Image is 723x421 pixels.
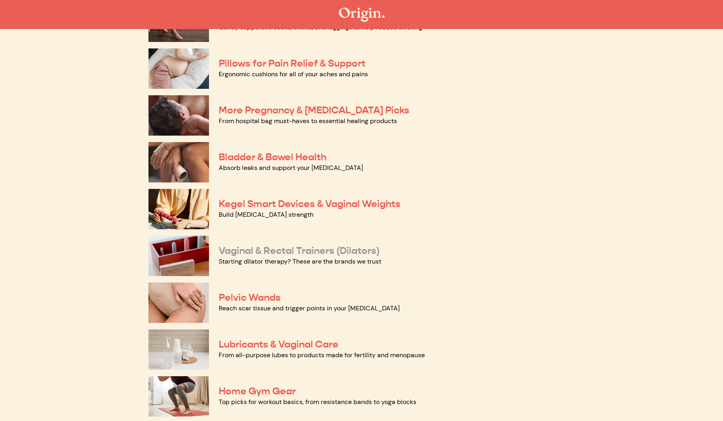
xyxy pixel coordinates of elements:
a: Reach scar tissue and trigger points in your [MEDICAL_DATA] [219,304,400,312]
a: Kegel Smart Devices & Vaginal Weights [219,198,401,210]
a: More Pregnancy & [MEDICAL_DATA] Picks [219,104,410,116]
img: Bladder & Bowel Health [148,142,209,182]
img: Pelvic Wands [148,283,209,323]
a: Ergonomic cushions for all of your aches and pains [219,70,368,78]
a: Lubricants & Vaginal Care [219,338,339,350]
a: Home Gym Gear [219,385,296,397]
a: Bladder & Bowel Health [219,151,326,163]
img: Vaginal & Rectal Trainers (Dilators) [148,236,209,276]
a: Vaginal & Rectal Trainers (Dilators) [219,245,380,257]
img: More Pregnancy & Postpartum Picks [148,95,209,136]
img: The Origin Shop [339,8,384,22]
a: From hospital bag must-haves to essential healing products [219,117,397,125]
a: From all-purpose lubes to products made for fertility and menopause [219,351,425,359]
a: Starting dilator therapy? These are the brands we trust [219,257,381,266]
a: Pelvic Wands [219,291,281,304]
a: Pillows for Pain Relief & Support [219,57,366,69]
img: Home Gym Gear [148,376,209,417]
a: Build [MEDICAL_DATA] strength [219,210,313,219]
a: Top picks for workout basics, from resistance bands to yoga blocks [219,398,416,406]
img: Pillows for Pain Relief & Support [148,48,209,89]
img: Lubricants & Vaginal Care [148,329,209,370]
a: Absorb leaks and support your [MEDICAL_DATA] [219,163,363,172]
img: Kegel Smart Devices & Vaginal Weights [148,189,209,229]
